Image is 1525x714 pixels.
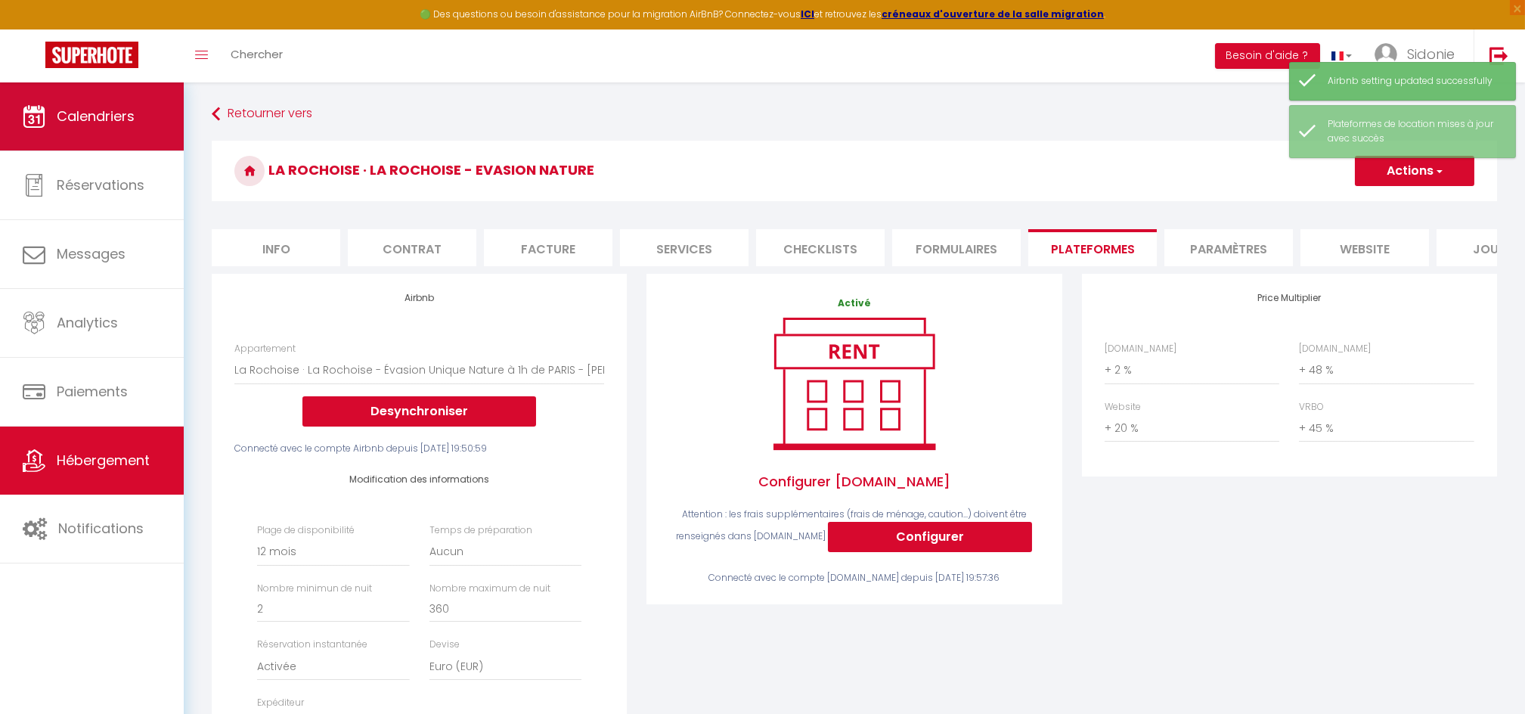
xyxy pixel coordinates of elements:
[234,442,604,456] div: Connecté avec le compte Airbnb depuis [DATE] 19:50:59
[231,46,283,62] span: Chercher
[620,229,749,266] li: Services
[1489,46,1508,65] img: logout
[429,523,532,538] label: Temps de préparation
[302,396,536,427] button: Desynchroniser
[882,8,1104,20] a: créneaux d'ouverture de la salle migration
[1375,43,1397,66] img: ...
[429,638,460,652] label: Devise
[12,6,57,51] button: Ouvrir le widget de chat LiveChat
[57,107,135,126] span: Calendriers
[1355,156,1474,186] button: Actions
[212,229,340,266] li: Info
[219,29,294,82] a: Chercher
[1164,229,1293,266] li: Paramètres
[669,456,1039,508] span: Configurer [DOMAIN_NAME]
[1299,342,1371,356] label: [DOMAIN_NAME]
[801,8,814,20] a: ICI
[1363,29,1474,82] a: ... Sidonie
[234,293,604,303] h4: Airbnb
[1215,43,1320,69] button: Besoin d'aide ?
[257,638,367,652] label: Réservation instantanée
[1328,74,1500,88] div: Airbnb setting updated successfully
[756,229,885,266] li: Checklists
[669,571,1039,585] div: Connecté avec le compte [DOMAIN_NAME] depuis [DATE] 19:57:36
[676,508,1027,542] span: Attention : les frais supplémentaires (frais de ménage, caution...) doivent être renseignés dans ...
[758,311,950,456] img: rent.png
[669,296,1039,311] p: Activé
[234,342,296,356] label: Appartement
[257,582,372,596] label: Nombre minimun de nuit
[45,42,138,68] img: Super Booking
[1328,117,1500,146] div: Plateformes de location mises à jour avec succès
[828,522,1032,552] button: Configurer
[1105,400,1141,414] label: Website
[257,523,355,538] label: Plage de disponibilité
[57,382,128,401] span: Paiements
[57,244,126,263] span: Messages
[1028,229,1157,266] li: Plateformes
[212,101,1497,128] a: Retourner vers
[1105,342,1176,356] label: [DOMAIN_NAME]
[57,313,118,332] span: Analytics
[1300,229,1429,266] li: website
[1407,45,1455,64] span: Sidonie
[348,229,476,266] li: Contrat
[57,175,144,194] span: Réservations
[429,582,550,596] label: Nombre maximum de nuit
[892,229,1021,266] li: Formulaires
[257,696,304,710] label: Expéditeur
[257,474,581,485] h4: Modification des informations
[484,229,612,266] li: Facture
[58,519,144,538] span: Notifications
[1299,400,1324,414] label: VRBO
[212,141,1497,201] h3: La Rochoise · La Rochoise - Evasion Nature
[1105,293,1474,303] h4: Price Multiplier
[57,451,150,470] span: Hébergement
